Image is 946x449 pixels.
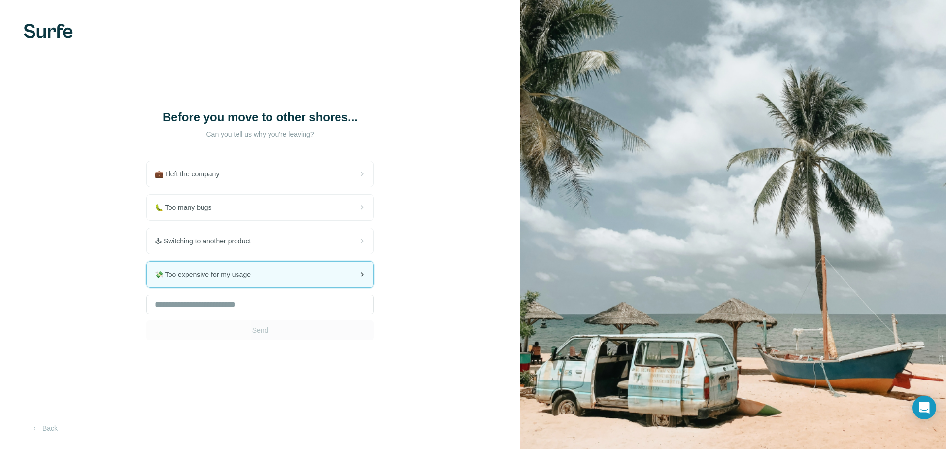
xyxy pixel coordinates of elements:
[162,129,359,139] p: Can you tell us why you're leaving?
[912,396,936,419] div: Open Intercom Messenger
[155,169,227,179] span: 💼 I left the company
[162,109,359,125] h1: Before you move to other shores...
[155,270,259,279] span: 💸 Too expensive for my usage
[24,419,65,437] button: Back
[155,236,259,246] span: 🕹 Switching to another product
[155,203,220,212] span: 🐛 Too many bugs
[24,24,73,38] img: Surfe's logo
